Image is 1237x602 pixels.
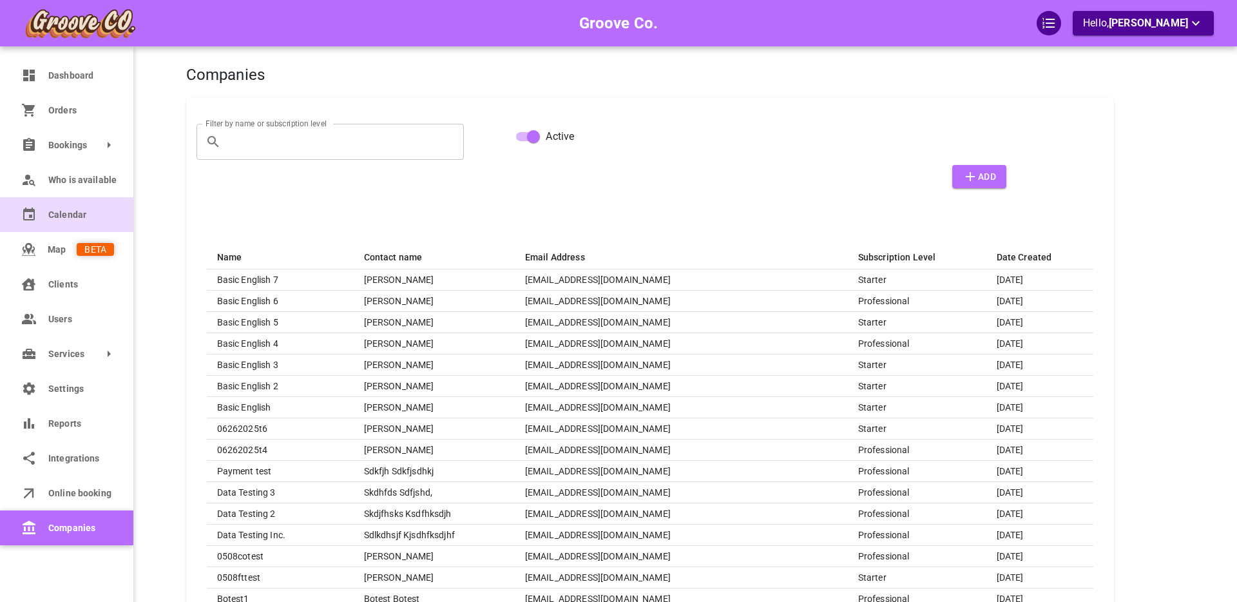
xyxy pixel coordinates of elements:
[48,173,114,187] span: Who is available
[952,165,1006,189] button: Add
[207,440,354,461] th: 06262025t4
[848,354,986,376] td: Starter
[48,104,114,117] span: Orders
[986,461,1093,482] td: [DATE]
[515,567,848,588] td: [EMAIL_ADDRESS][DOMAIN_NAME]
[354,354,515,376] td: [PERSON_NAME]
[515,376,848,397] td: [EMAIL_ADDRESS][DOMAIN_NAME]
[354,333,515,354] td: [PERSON_NAME]
[207,246,354,269] th: Name
[354,291,515,312] td: [PERSON_NAME]
[207,312,354,333] th: Basic English 5
[354,440,515,461] td: [PERSON_NAME]
[515,246,848,269] th: Email Address
[515,546,848,567] td: [EMAIL_ADDRESS][DOMAIN_NAME]
[207,525,354,546] th: Data Testing Inc.
[515,291,848,312] td: [EMAIL_ADDRESS][DOMAIN_NAME]
[515,269,848,291] td: [EMAIL_ADDRESS][DOMAIN_NAME]
[515,397,848,418] td: [EMAIL_ADDRESS][DOMAIN_NAME]
[48,521,114,535] span: Companies
[207,333,354,354] th: Basic English 4
[207,503,354,525] th: Data Testing 2
[207,376,354,397] th: Basic English 2
[354,397,515,418] td: [PERSON_NAME]
[207,354,354,376] th: Basic English 3
[515,312,848,333] td: [EMAIL_ADDRESS][DOMAIN_NAME]
[48,313,114,326] span: Users
[207,546,354,567] th: 0508cotest
[354,461,515,482] td: Sdkfjh Sdkfjsdhkj
[207,461,354,482] th: Payment test
[77,243,114,257] span: BETA
[207,269,354,291] th: Basic English 7
[848,291,986,312] td: Professional
[48,69,114,83] span: Dashboard
[48,243,77,257] span: Map
[515,503,848,525] td: [EMAIL_ADDRESS][DOMAIN_NAME]
[48,278,114,291] span: Clients
[546,129,574,144] span: Active
[1109,17,1188,29] span: [PERSON_NAME]
[48,382,114,396] span: Settings
[986,525,1093,546] td: [DATE]
[23,7,137,39] img: company-logo
[354,482,515,503] td: Skdhfds Sdfjshd,
[986,440,1093,461] td: [DATE]
[1083,15,1203,32] p: Hello,
[207,418,354,440] th: 06262025t6
[848,397,986,418] td: Starter
[579,11,658,35] h6: Groove Co.
[515,525,848,546] td: [EMAIL_ADDRESS][DOMAIN_NAME]
[986,246,1093,269] th: Date Created
[354,567,515,588] td: [PERSON_NAME]
[848,418,986,440] td: Starter
[986,291,1093,312] td: [DATE]
[48,208,114,222] span: Calendar
[848,503,986,525] td: Professional
[986,482,1093,503] td: [DATE]
[1073,11,1214,35] button: Hello,[PERSON_NAME]
[48,417,114,431] span: Reports
[515,461,848,482] td: [EMAIL_ADDRESS][DOMAIN_NAME]
[986,354,1093,376] td: [DATE]
[207,291,354,312] th: Basic English 6
[848,333,986,354] td: Professional
[48,452,114,465] span: Integrations
[986,503,1093,525] td: [DATE]
[848,376,986,397] td: Starter
[515,482,848,503] td: [EMAIL_ADDRESS][DOMAIN_NAME]
[986,397,1093,418] td: [DATE]
[354,418,515,440] td: [PERSON_NAME]
[354,269,515,291] td: [PERSON_NAME]
[848,312,986,333] td: Starter
[986,567,1093,588] td: [DATE]
[986,312,1093,333] td: [DATE]
[986,546,1093,567] td: [DATE]
[848,461,986,482] td: Professional
[848,546,986,567] td: Professional
[186,66,1114,85] h4: Companies
[354,246,515,269] th: Contact name
[206,118,327,129] label: Filter by name or subscription level
[354,503,515,525] td: Skdjfhsks Ksdfhksdjh
[354,312,515,333] td: [PERSON_NAME]
[354,546,515,567] td: [PERSON_NAME]
[986,333,1093,354] td: [DATE]
[207,397,354,418] th: Basic English
[48,487,114,500] span: Online booking
[515,418,848,440] td: [EMAIL_ADDRESS][DOMAIN_NAME]
[515,440,848,461] td: [EMAIL_ADDRESS][DOMAIN_NAME]
[848,525,986,546] td: Professional
[207,482,354,503] th: Data Testing 3
[515,354,848,376] td: [EMAIL_ADDRESS][DOMAIN_NAME]
[848,567,986,588] td: Starter
[1037,11,1061,35] div: QuickStart Guide
[848,269,986,291] td: Starter
[354,376,515,397] td: [PERSON_NAME]
[207,567,354,588] th: 0508fttest
[986,376,1093,397] td: [DATE]
[515,333,848,354] td: [EMAIL_ADDRESS][DOMAIN_NAME]
[848,482,986,503] td: Professional
[848,440,986,461] td: Professional
[354,525,515,546] td: Sdlkdhsjf Kjsdhfksdjhf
